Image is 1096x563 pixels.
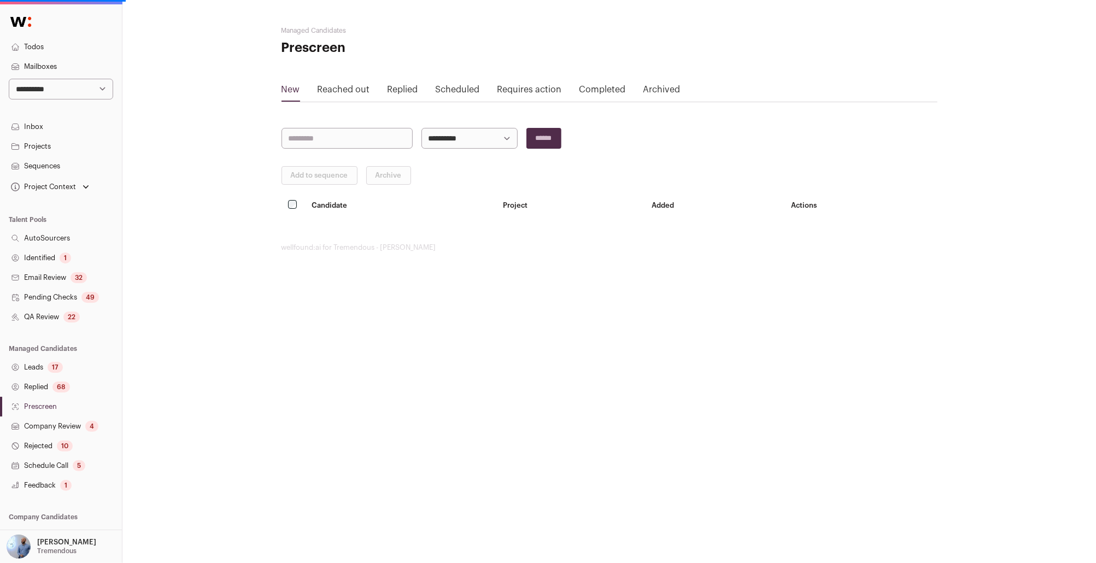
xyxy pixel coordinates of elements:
button: Open dropdown [9,179,91,195]
div: 1 [60,253,71,263]
button: Open dropdown [4,535,98,559]
h1: Prescreen [282,39,500,57]
img: Wellfound [4,11,37,33]
a: Requires action [497,83,562,101]
p: Tremendous [37,547,77,555]
div: 49 [81,292,99,303]
a: Archived [643,83,681,101]
h2: Managed Candidates [282,26,500,35]
div: 22 [63,312,80,322]
div: 1 [60,480,72,491]
div: 10 [57,441,73,451]
footer: wellfound:ai for Tremendous - [PERSON_NAME] [282,243,937,252]
a: Reached out [318,83,370,101]
a: Replied [388,83,418,101]
p: [PERSON_NAME] [37,538,96,547]
div: 32 [71,272,87,283]
a: New [282,83,300,101]
div: 68 [52,382,70,392]
a: Completed [579,83,626,101]
th: Actions [784,193,937,217]
th: Added [645,193,785,217]
a: Scheduled [436,83,480,101]
img: 97332-medium_jpg [7,535,31,559]
th: Candidate [306,193,497,217]
th: Project [496,193,644,217]
div: 4 [85,421,98,432]
div: 17 [48,362,63,373]
div: 5 [73,460,85,471]
div: Project Context [9,183,76,191]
